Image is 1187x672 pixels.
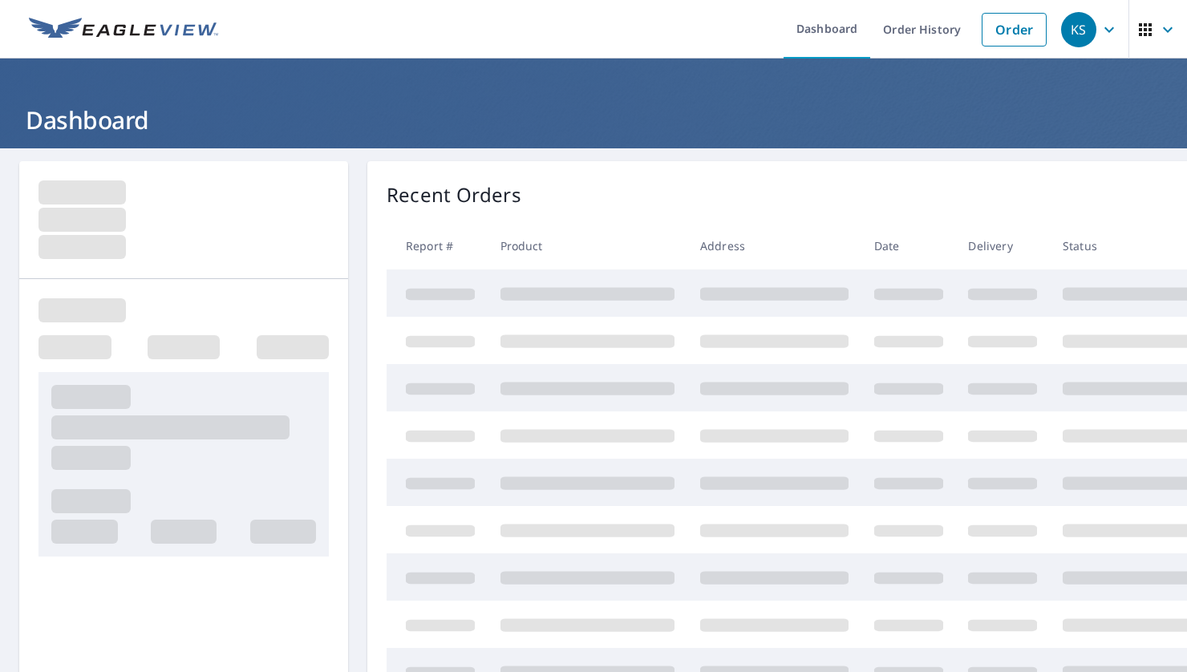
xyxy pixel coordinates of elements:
th: Address [687,222,861,269]
a: Order [982,13,1047,47]
p: Recent Orders [387,180,521,209]
h1: Dashboard [19,103,1168,136]
th: Product [488,222,687,269]
div: KS [1061,12,1096,47]
th: Date [861,222,956,269]
img: EV Logo [29,18,218,42]
th: Report # [387,222,488,269]
th: Delivery [955,222,1050,269]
